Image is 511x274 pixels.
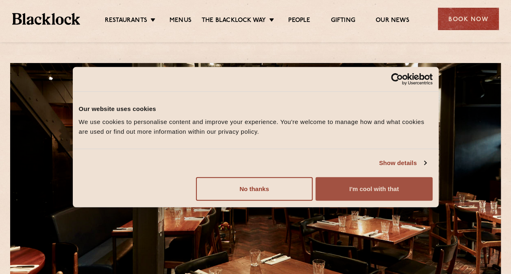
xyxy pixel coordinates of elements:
button: I'm cool with that [315,177,432,200]
a: Show details [379,158,426,168]
a: Menus [170,17,191,26]
a: People [288,17,310,26]
img: BL_Textured_Logo-footer-cropped.svg [12,13,80,24]
a: Gifting [331,17,355,26]
div: We use cookies to personalise content and improve your experience. You're welcome to manage how a... [79,117,433,136]
a: Usercentrics Cookiebot - opens in a new window [361,73,433,85]
a: The Blacklock Way [202,17,266,26]
a: Our News [376,17,409,26]
div: Book Now [438,8,499,30]
a: Restaurants [105,17,147,26]
div: Our website uses cookies [79,104,433,114]
button: No thanks [196,177,313,200]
